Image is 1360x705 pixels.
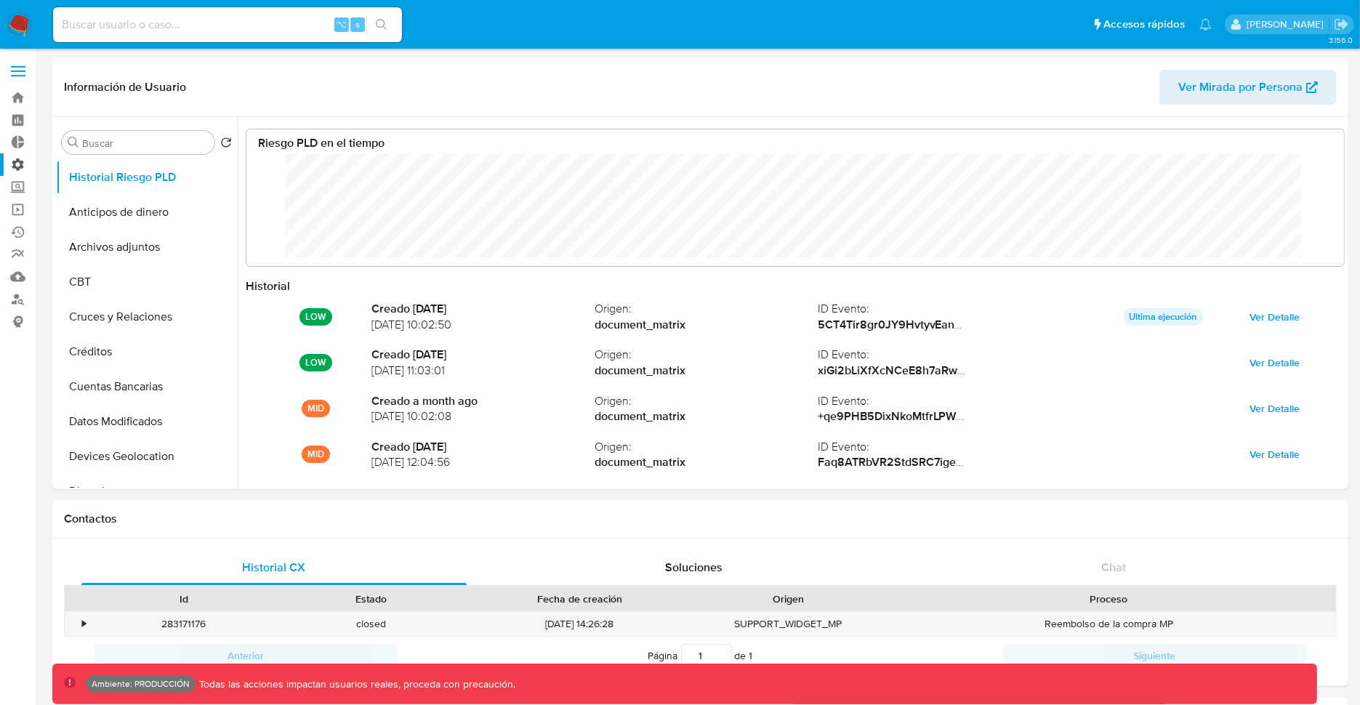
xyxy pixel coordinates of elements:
[278,612,465,636] div: closed
[371,393,595,409] strong: Creado a month ago
[595,363,818,379] strong: document_matrix
[56,474,238,509] button: Direcciones
[1247,17,1329,31] p: david.garay@mercadolibre.com.co
[299,308,332,326] p: LOW
[56,404,238,439] button: Datos Modificados
[371,408,595,424] span: [DATE] 10:02:08
[242,559,305,576] span: Historial CX
[302,446,330,463] p: MID
[56,230,238,265] button: Archivos adjuntos
[1250,307,1300,327] span: Ver Detalle
[56,369,238,404] button: Cuentas Bancarias
[94,644,398,667] button: Anterior
[595,301,818,317] span: Origen :
[371,363,595,379] span: [DATE] 11:03:01
[818,347,1041,363] span: ID Evento :
[1239,397,1310,420] button: Ver Detalle
[1102,559,1127,576] span: Chat
[704,592,872,606] div: Origen
[371,454,595,470] span: [DATE] 12:04:56
[90,612,278,636] div: 283171176
[1159,70,1337,105] button: Ver Mirada por Persona
[595,317,818,333] strong: document_matrix
[64,80,186,94] h1: Información de Usuario
[595,439,818,455] span: Origen :
[68,137,79,148] button: Buscar
[1334,17,1349,32] a: Salir
[1239,305,1310,329] button: Ver Detalle
[475,592,684,606] div: Fecha de creación
[1250,398,1300,419] span: Ver Detalle
[246,278,290,294] strong: Historial
[82,137,209,150] input: Buscar
[100,592,267,606] div: Id
[465,612,694,636] div: [DATE] 14:26:28
[749,648,753,663] span: 1
[371,347,595,363] strong: Creado [DATE]
[64,512,1337,526] h1: Contactos
[818,393,1041,409] span: ID Evento :
[694,612,882,636] div: SUPPORT_WIDGET_MP
[595,408,818,424] strong: document_matrix
[336,17,347,31] span: ⌥
[288,592,455,606] div: Estado
[595,347,818,363] span: Origen :
[53,15,402,34] input: Buscar usuario o caso...
[1003,644,1306,667] button: Siguiente
[1250,444,1300,464] span: Ver Detalle
[818,439,1041,455] span: ID Evento :
[595,454,818,470] strong: document_matrix
[882,612,1336,636] div: Reembolso de la compra MP
[818,301,1041,317] span: ID Evento :
[56,160,238,195] button: Historial Riesgo PLD
[355,17,360,31] span: s
[92,681,190,687] p: Ambiente: PRODUCCIÓN
[56,265,238,299] button: CBT
[196,677,515,691] p: Todas las acciones impactan usuarios reales, proceda con precaución.
[595,393,818,409] span: Origen :
[665,559,723,576] span: Soluciones
[56,299,238,334] button: Cruces y Relaciones
[1239,443,1310,466] button: Ver Detalle
[892,592,1326,606] div: Proceso
[56,334,238,369] button: Créditos
[258,134,385,151] strong: Riesgo PLD en el tiempo
[82,617,86,631] div: •
[299,354,332,371] p: LOW
[1239,351,1310,374] button: Ver Detalle
[1103,17,1185,32] span: Accesos rápidos
[56,195,238,230] button: Anticipos de dinero
[1178,70,1303,105] span: Ver Mirada por Persona
[366,15,396,35] button: search-icon
[56,439,238,474] button: Devices Geolocation
[371,301,595,317] strong: Creado [DATE]
[371,317,595,333] span: [DATE] 10:02:50
[220,137,232,153] button: Volver al orden por defecto
[302,400,330,417] p: MID
[1199,18,1212,31] a: Notificaciones
[648,644,753,667] span: Página de
[1250,352,1300,373] span: Ver Detalle
[1124,308,1203,326] p: Ultima ejecución
[371,439,595,455] strong: Creado [DATE]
